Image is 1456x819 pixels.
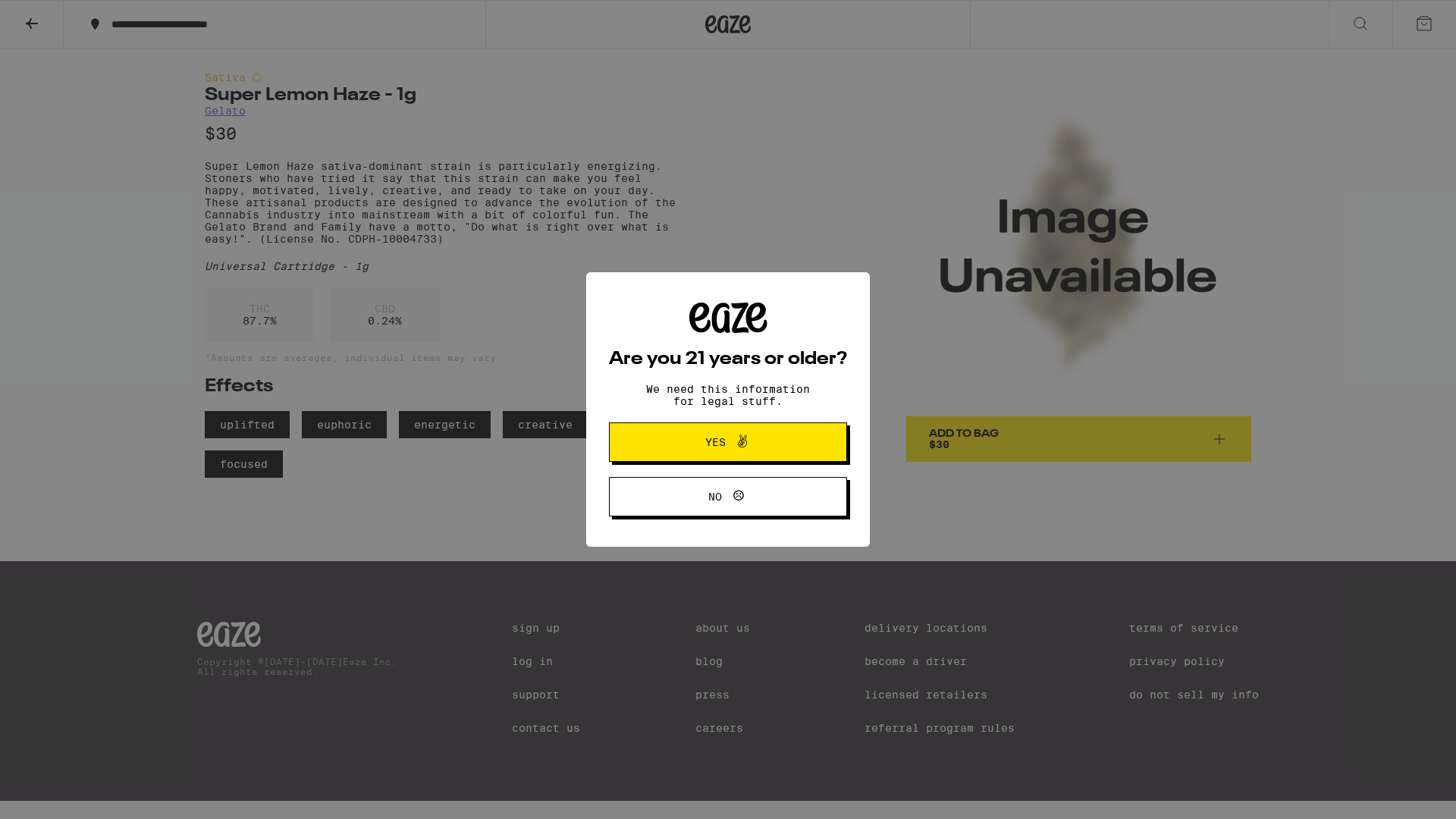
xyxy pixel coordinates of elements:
span: Yes [705,437,726,447]
button: No [609,477,847,516]
span: No [708,491,722,502]
p: We need this information for legal stuff. [633,383,823,407]
h2: Are you 21 years or older? [609,350,847,369]
iframe: Opens a widget where you can find more information [1361,773,1441,811]
button: Yes [609,422,847,462]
